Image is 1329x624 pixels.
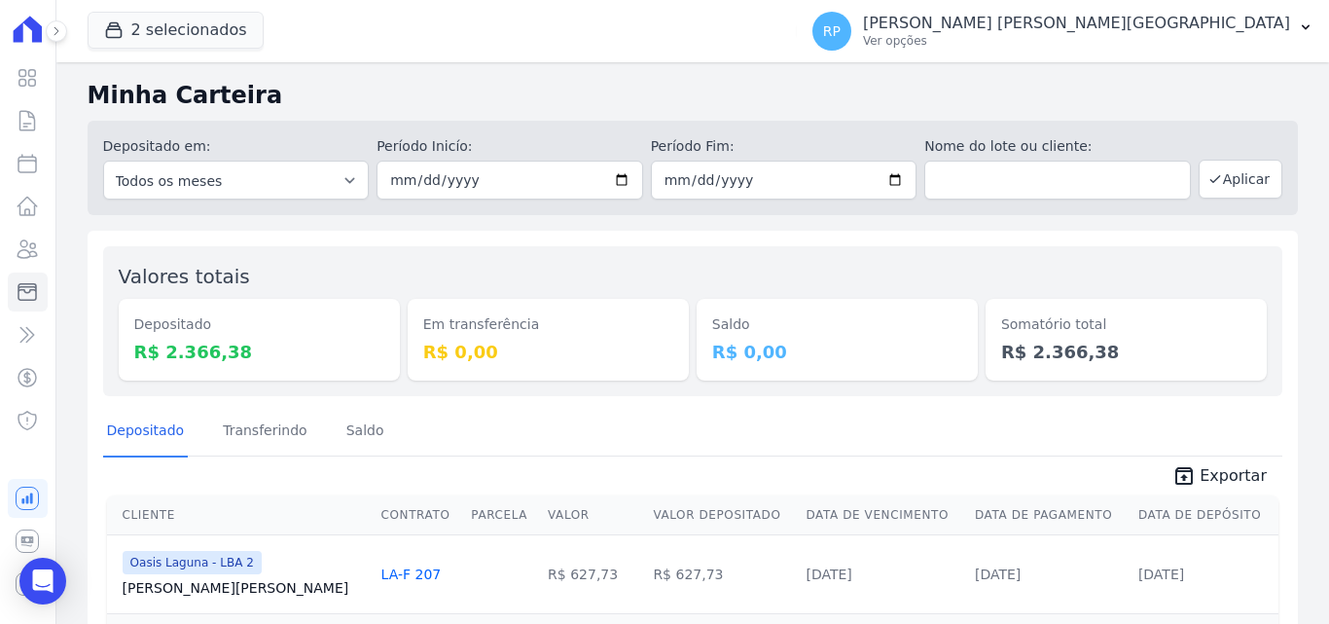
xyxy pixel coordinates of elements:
[103,138,211,154] label: Depositado em:
[134,314,384,335] dt: Depositado
[924,136,1191,157] label: Nome do lote ou cliente:
[103,407,189,458] a: Depositado
[645,534,798,613] td: R$ 627,73
[377,136,643,157] label: Período Inicío:
[863,33,1290,49] p: Ver opções
[967,496,1131,535] th: Data de Pagamento
[540,534,645,613] td: R$ 627,73
[1001,339,1251,365] dd: R$ 2.366,38
[423,339,673,365] dd: R$ 0,00
[1157,464,1282,492] a: unarchive Exportar
[1172,464,1196,488] i: unarchive
[1199,160,1282,199] button: Aplicar
[798,496,967,535] th: Data de Vencimento
[806,567,851,582] a: [DATE]
[1138,567,1184,582] a: [DATE]
[463,496,540,535] th: Parcela
[823,24,841,38] span: RP
[423,314,673,335] dt: Em transferência
[1131,496,1278,535] th: Data de Depósito
[342,407,388,458] a: Saldo
[645,496,798,535] th: Valor Depositado
[381,567,442,582] a: LA-F 207
[88,12,264,49] button: 2 selecionados
[374,496,464,535] th: Contrato
[797,4,1329,58] button: RP [PERSON_NAME] [PERSON_NAME][GEOGRAPHIC_DATA] Ver opções
[107,496,374,535] th: Cliente
[123,578,366,598] a: [PERSON_NAME][PERSON_NAME]
[123,551,262,574] span: Oasis Laguna - LBA 2
[134,339,384,365] dd: R$ 2.366,38
[651,136,917,157] label: Período Fim:
[712,339,962,365] dd: R$ 0,00
[712,314,962,335] dt: Saldo
[1001,314,1251,335] dt: Somatório total
[219,407,311,458] a: Transferindo
[88,78,1298,113] h2: Minha Carteira
[119,265,250,288] label: Valores totais
[540,496,645,535] th: Valor
[863,14,1290,33] p: [PERSON_NAME] [PERSON_NAME][GEOGRAPHIC_DATA]
[19,558,66,605] div: Open Intercom Messenger
[975,567,1021,582] a: [DATE]
[1200,464,1267,488] span: Exportar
